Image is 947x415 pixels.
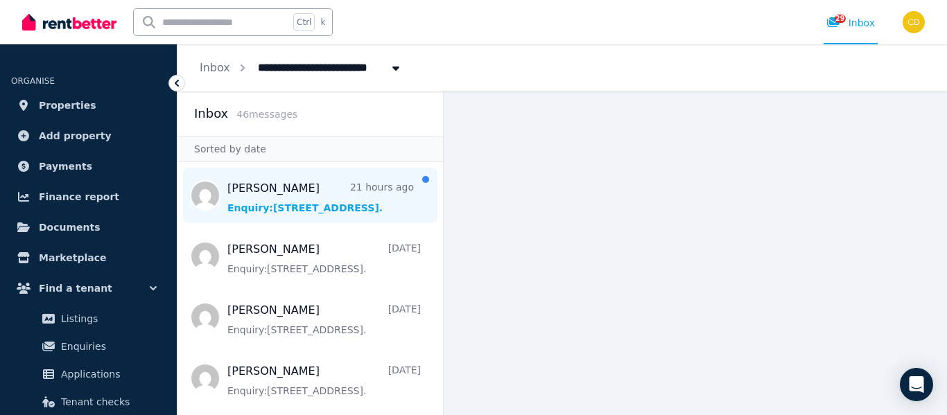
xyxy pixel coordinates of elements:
[11,183,166,211] a: Finance report
[39,219,101,236] span: Documents
[39,158,92,175] span: Payments
[177,136,443,162] div: Sorted by date
[39,280,112,297] span: Find a tenant
[39,127,112,144] span: Add property
[900,368,933,401] div: Open Intercom Messenger
[11,122,166,150] a: Add property
[17,305,160,333] a: Listings
[236,109,297,120] span: 46 message s
[11,244,166,272] a: Marketplace
[293,13,315,31] span: Ctrl
[227,363,421,398] a: [PERSON_NAME][DATE]Enquiry:[STREET_ADDRESS].
[39,249,106,266] span: Marketplace
[22,12,116,33] img: RentBetter
[39,97,96,114] span: Properties
[227,241,421,276] a: [PERSON_NAME][DATE]Enquiry:[STREET_ADDRESS].
[11,213,166,241] a: Documents
[227,302,421,337] a: [PERSON_NAME][DATE]Enquiry:[STREET_ADDRESS].
[227,180,414,215] a: [PERSON_NAME]21 hours agoEnquiry:[STREET_ADDRESS].
[194,104,228,123] h2: Inbox
[835,15,846,23] span: 29
[61,338,155,355] span: Enquiries
[11,76,55,86] span: ORGANISE
[11,152,166,180] a: Payments
[177,44,425,91] nav: Breadcrumb
[17,360,160,388] a: Applications
[61,310,155,327] span: Listings
[826,16,875,30] div: Inbox
[39,188,119,205] span: Finance report
[11,91,166,119] a: Properties
[17,333,160,360] a: Enquiries
[200,61,230,74] a: Inbox
[903,11,925,33] img: Chris Dimitropoulos
[61,366,155,382] span: Applications
[61,394,155,410] span: Tenant checks
[177,162,443,415] nav: Message list
[320,17,325,28] span: k
[11,274,166,302] button: Find a tenant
